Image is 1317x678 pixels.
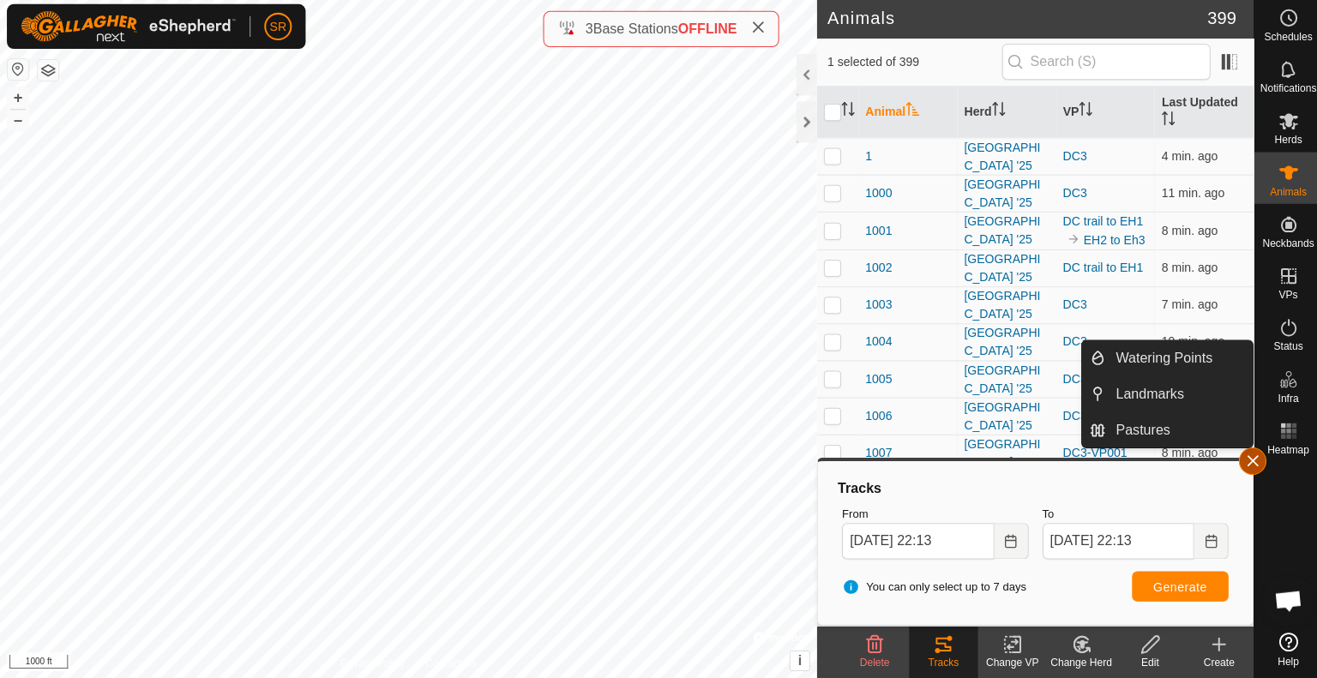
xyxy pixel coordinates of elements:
span: Landmarks [1111,385,1179,405]
span: VPs [1273,291,1292,302]
span: Sep 19, 2025, 10:02 PM [1157,188,1219,201]
a: DC3 [1059,410,1083,423]
button: Choose Date [990,524,1025,560]
div: [GEOGRAPHIC_DATA] '25 [960,363,1045,399]
a: DC3 [1059,373,1083,387]
span: Sep 19, 2025, 10:05 PM [1157,225,1212,239]
div: Edit [1111,655,1180,670]
span: Sep 19, 2025, 10:06 PM [1157,299,1212,313]
span: Delete [857,657,887,669]
li: Pastures [1078,414,1248,448]
span: Pastures [1111,421,1165,441]
span: 1003 [862,297,888,315]
button: Reset Map [8,62,28,82]
span: 1007 [862,445,888,463]
div: [GEOGRAPHIC_DATA] '25 [960,141,1045,177]
a: DC3 [1059,299,1083,313]
a: Help [1249,626,1317,674]
span: Notifications [1255,86,1311,96]
li: Landmarks [1078,378,1248,412]
p-sorticon: Activate to sort [902,107,916,121]
div: [GEOGRAPHIC_DATA] '25 [960,214,1045,250]
div: Open chat [1258,575,1309,627]
div: Change VP [974,655,1043,670]
a: DC3 [1059,151,1083,165]
span: 1 [862,149,869,167]
a: Privacy Policy [340,656,404,671]
label: To [1038,507,1224,524]
button: i [787,651,806,670]
span: Help [1272,657,1294,667]
span: Status [1268,343,1297,353]
span: You can only select up to 7 days [839,579,1022,596]
a: EH2 to Eh3 [1079,235,1141,249]
a: Landmarks [1101,378,1248,412]
span: 1004 [862,334,888,352]
span: Sep 19, 2025, 10:04 PM [1157,262,1212,276]
button: Map Layers [38,63,58,83]
a: DC trail to EH1 [1059,216,1139,230]
a: DC3 [1059,336,1083,350]
button: + [8,90,28,111]
span: Herds [1269,137,1296,147]
span: Schedules [1259,34,1307,45]
span: 1 selected of 399 [824,56,997,74]
div: [GEOGRAPHIC_DATA] '25 [960,289,1045,325]
input: Search (S) [998,46,1206,82]
div: [GEOGRAPHIC_DATA] '25 [960,399,1045,435]
th: Herd [953,89,1052,141]
span: i [795,653,798,668]
span: 1000 [862,186,888,204]
a: Watering Points [1101,342,1248,376]
span: OFFLINE [676,24,734,39]
span: 1002 [862,261,888,279]
div: [GEOGRAPHIC_DATA] '25 [960,252,1045,288]
div: Create [1180,655,1248,670]
li: Watering Points [1078,342,1248,376]
div: [GEOGRAPHIC_DATA] '25 [960,326,1045,362]
a: Contact Us [424,656,474,671]
span: Infra [1272,394,1293,405]
img: Gallagher Logo [21,14,235,45]
span: Sep 19, 2025, 10:04 PM [1157,447,1212,460]
a: DC3 [1059,188,1083,201]
span: 1005 [862,371,888,389]
div: Change Herd [1043,655,1111,670]
a: DC trail to EH1 [1059,262,1139,276]
th: Animal [855,89,953,141]
button: Choose Date [1189,524,1224,560]
span: Base Stations [591,24,676,39]
span: 399 [1203,8,1231,33]
div: [GEOGRAPHIC_DATA] '25 [960,177,1045,213]
span: Heatmap [1262,446,1304,456]
button: – [8,112,28,133]
th: VP [1052,89,1151,141]
a: DC3-VP001 [1059,447,1123,460]
span: 1006 [862,408,888,426]
span: Sep 19, 2025, 9:54 PM [1157,336,1219,350]
span: 1001 [862,224,888,242]
p-sorticon: Activate to sort [838,107,851,121]
span: Animals [1265,189,1302,199]
div: Tracks [832,479,1230,500]
span: Generate [1149,580,1202,594]
label: From [839,507,1024,524]
div: [GEOGRAPHIC_DATA] '25 [960,436,1045,472]
span: 3 [583,24,591,39]
p-sorticon: Activate to sort [1157,117,1170,130]
span: SR [268,21,285,39]
th: Last Updated [1150,89,1248,141]
div: Tracks [905,655,974,670]
p-sorticon: Activate to sort [988,107,1001,121]
h2: Animals [824,10,1203,31]
p-sorticon: Activate to sort [1074,107,1088,121]
span: Watering Points [1111,349,1207,369]
span: Sep 19, 2025, 10:09 PM [1157,151,1212,165]
span: Neckbands [1257,240,1308,250]
img: to [1062,234,1076,248]
button: Generate [1128,572,1224,602]
a: Pastures [1101,414,1248,448]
